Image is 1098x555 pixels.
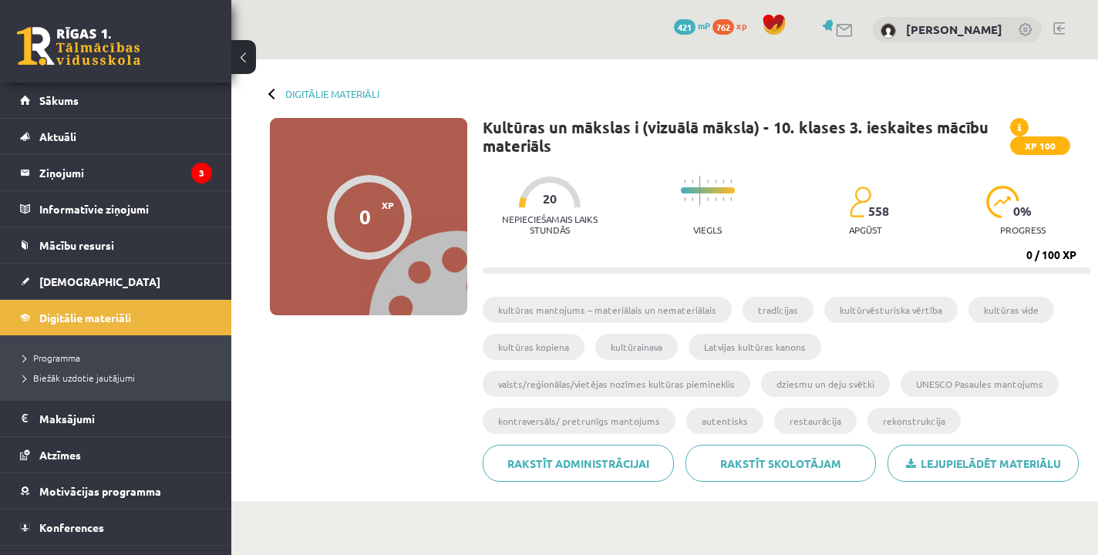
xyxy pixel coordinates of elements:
img: icon-short-line-57e1e144782c952c97e751825c79c345078a6d821885a25fce030b3d8c18986b.svg [684,180,685,183]
span: 20 [543,192,557,206]
span: [DEMOGRAPHIC_DATA] [39,274,160,288]
legend: Informatīvie ziņojumi [39,191,212,227]
li: kultūras vide [968,297,1054,323]
li: tradīcijas [743,297,813,323]
i: 3 [191,163,212,183]
span: xp [736,19,746,32]
img: icon-long-line-d9ea69661e0d244f92f715978eff75569469978d946b2353a9bb055b3ed8787d.svg [699,176,701,206]
img: students-c634bb4e5e11cddfef0936a35e636f08e4e9abd3cc4e673bd6f9a4125e45ecb1.svg [849,186,871,218]
li: rekonstrukcija [867,408,961,434]
legend: Ziņojumi [39,155,212,190]
a: Rakstīt skolotājam [685,445,877,482]
img: icon-short-line-57e1e144782c952c97e751825c79c345078a6d821885a25fce030b3d8c18986b.svg [722,180,724,183]
span: Atzīmes [39,448,81,462]
a: [PERSON_NAME] [906,22,1002,37]
p: Viegls [693,224,722,235]
span: XP [382,200,394,210]
img: icon-short-line-57e1e144782c952c97e751825c79c345078a6d821885a25fce030b3d8c18986b.svg [684,197,685,201]
a: [DEMOGRAPHIC_DATA] [20,264,212,299]
a: Rakstīt administrācijai [483,445,674,482]
span: 0 % [1013,204,1032,218]
a: Konferences [20,510,212,545]
a: Digitālie materiāli [20,300,212,335]
span: Programma [23,351,80,364]
li: kontraversāls/ pretrunīgs mantojums [483,408,675,434]
a: Programma [23,351,216,365]
p: progress [1000,224,1046,235]
span: Motivācijas programma [39,484,161,498]
img: icon-short-line-57e1e144782c952c97e751825c79c345078a6d821885a25fce030b3d8c18986b.svg [707,180,709,183]
a: 762 xp [712,19,754,32]
span: 421 [674,19,696,35]
a: Maksājumi [20,401,212,436]
a: Informatīvie ziņojumi [20,191,212,227]
img: icon-progress-161ccf0a02000e728c5f80fcf4c31c7af3da0e1684b2b1d7c360e028c24a22f1.svg [986,186,1019,218]
div: 0 [359,205,371,228]
span: Aktuāli [39,129,76,143]
a: Mācību resursi [20,227,212,263]
img: icon-short-line-57e1e144782c952c97e751825c79c345078a6d821885a25fce030b3d8c18986b.svg [692,197,693,201]
span: 762 [712,19,734,35]
a: Biežāk uzdotie jautājumi [23,371,216,385]
p: apgūst [849,224,882,235]
li: autentisks [686,408,763,434]
span: 558 [868,204,889,218]
span: Mācību resursi [39,238,114,252]
img: icon-short-line-57e1e144782c952c97e751825c79c345078a6d821885a25fce030b3d8c18986b.svg [722,197,724,201]
a: Digitālie materiāli [285,88,379,99]
img: icon-short-line-57e1e144782c952c97e751825c79c345078a6d821885a25fce030b3d8c18986b.svg [715,197,716,201]
span: Sākums [39,93,79,107]
li: kultūrvēsturiska vērtība [824,297,958,323]
li: kultūrainava [595,334,678,360]
li: dziesmu un deju svētki [761,371,890,397]
h1: Kultūras un mākslas i (vizuālā māksla) - 10. klases 3. ieskaites mācību materiāls [483,118,1010,155]
a: Lejupielādēt materiālu [887,445,1079,482]
img: Perisa Bogdanova [881,23,896,39]
img: icon-short-line-57e1e144782c952c97e751825c79c345078a6d821885a25fce030b3d8c18986b.svg [715,180,716,183]
li: valsts/reģionālas/vietējas nozīmes kultūras piemineklis [483,371,750,397]
a: Aktuāli [20,119,212,154]
span: Konferences [39,520,104,534]
li: Latvijas kultūras kanons [689,334,821,360]
img: icon-short-line-57e1e144782c952c97e751825c79c345078a6d821885a25fce030b3d8c18986b.svg [707,197,709,201]
p: Nepieciešamais laiks stundās [483,214,618,235]
a: 421 mP [674,19,710,32]
li: kultūras kopiena [483,334,584,360]
a: Ziņojumi3 [20,155,212,190]
img: icon-short-line-57e1e144782c952c97e751825c79c345078a6d821885a25fce030b3d8c18986b.svg [692,180,693,183]
a: Motivācijas programma [20,473,212,509]
span: mP [698,19,710,32]
span: Digitālie materiāli [39,311,131,325]
a: Atzīmes [20,437,212,473]
a: Rīgas 1. Tālmācības vidusskola [17,27,140,66]
li: UNESCO Pasaules mantojums [901,371,1059,397]
span: XP 100 [1010,136,1070,155]
a: Sākums [20,82,212,118]
img: icon-short-line-57e1e144782c952c97e751825c79c345078a6d821885a25fce030b3d8c18986b.svg [730,197,732,201]
legend: Maksājumi [39,401,212,436]
span: Biežāk uzdotie jautājumi [23,372,135,384]
li: restaurācija [774,408,857,434]
li: kultūras mantojums – materiālais un nemateriālais [483,297,732,323]
img: icon-short-line-57e1e144782c952c97e751825c79c345078a6d821885a25fce030b3d8c18986b.svg [730,180,732,183]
